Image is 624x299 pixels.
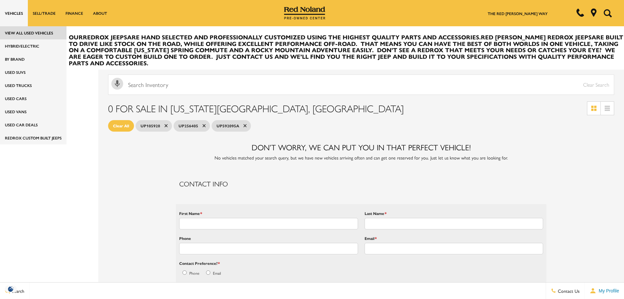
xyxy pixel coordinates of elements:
[488,11,548,16] a: The Red [PERSON_NAME] Way
[108,75,614,95] input: Search Inventory
[108,101,404,115] span: 0 for Sale in [US_STATE][GEOGRAPHIC_DATA], [GEOGRAPHIC_DATA]
[111,78,123,90] svg: Click to toggle on voice search
[601,0,614,26] button: Open the search field
[3,286,18,292] img: Opt-Out Icon
[179,235,191,241] label: Phone
[585,283,624,299] button: Open user profile menu
[481,33,592,41] strong: Red [PERSON_NAME] RedRox Jeeps
[83,33,127,41] strong: RedRox Jeeps
[176,143,546,151] h2: Don’t worry, we can put you in that perfect vehicle!
[596,288,619,293] span: My Profile
[113,122,129,130] span: Clear All
[141,122,160,130] span: UP105928
[365,210,387,216] label: Last Name
[556,288,579,294] span: Contact Us
[284,7,325,20] img: Red Noland Pre-Owned
[213,270,221,276] label: Email
[3,286,18,292] section: Click to Open Cookie Consent Modal
[189,270,199,276] label: Phone
[179,260,220,266] label: Contact Preference?
[284,9,325,15] a: Red Noland Pre-Owned
[179,122,198,130] span: UP256405
[217,122,239,130] span: UP592095A
[365,235,377,241] label: Email
[179,210,202,216] label: First Name
[176,154,546,161] p: No vehicles matched your search query, but we have new vehicles arriving often and can get one re...
[179,180,543,187] h2: Contact Info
